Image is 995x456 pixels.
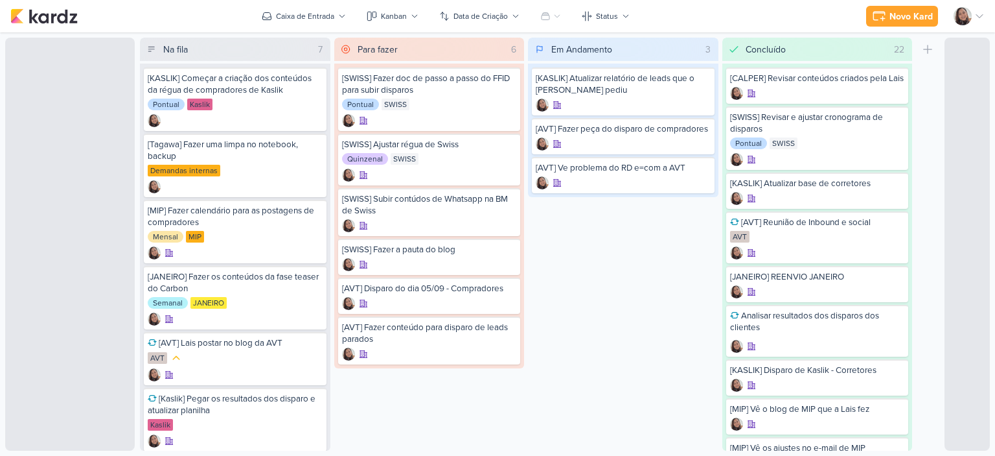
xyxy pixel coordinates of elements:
[342,258,355,271] img: Sharlene Khoury
[730,379,743,392] div: Criador(a): Sharlene Khoury
[730,192,743,205] img: Sharlene Khoury
[730,246,743,259] img: Sharlene Khoury
[148,231,183,243] div: Mensal
[506,43,521,56] div: 6
[730,285,743,298] img: Sharlene Khoury
[148,205,323,228] div: [MIP] Fazer calendário para as postagens de compradores
[148,246,161,259] div: Criador(a): Sharlene Khoury
[342,258,355,271] div: Criador(a): Sharlene Khoury
[148,313,161,326] img: Sharlene Khoury
[536,73,711,96] div: [KASLIK] Atualizar relatório de leads que o Otávio pediu
[536,176,549,189] div: Criador(a): Sharlene Khoury
[148,73,323,96] div: [KASLIK] Começar a criação dos conteúdos da régua de compradores de Kaslik
[148,271,323,294] div: [JANEIRO] Fazer os conteúdos da fase teaser do Carbon
[730,112,905,135] div: [SWISS] Revisar e ajustar cronograma de disparos
[342,114,355,127] div: Criador(a): Sharlene Khoury
[148,114,161,127] div: Criador(a): Sharlene Khoury
[536,123,711,135] div: [AVT] Fazer peça do disparo de compradores
[730,231,749,243] div: AVT
[148,393,323,416] div: [Kaslik] Pegar os resultados dos disparo e atualizar planilha
[889,10,933,23] div: Novo Kard
[730,418,743,431] div: Criador(a): Sharlene Khoury
[187,99,212,110] div: Kaslik
[148,246,161,259] img: Sharlene Khoury
[342,114,355,127] img: Sharlene Khoury
[342,219,355,232] img: Sharlene Khoury
[730,310,905,333] div: Analisar resultados dos disparos dos clientes
[148,419,173,431] div: Kaslik
[148,435,161,448] div: Criador(a): Sharlene Khoury
[730,217,905,228] div: [AVT] Reunião de Inbound e social
[342,193,517,217] div: [SWISS] Subir contúdos de Whatsapp na BM de Swiss
[730,87,743,100] div: Criador(a): Sharlene Khoury
[730,138,767,149] div: Pontual
[342,219,355,232] div: Criador(a): Sharlene Khoury
[536,138,549,150] div: Criador(a): Sharlene Khoury
[170,352,183,365] div: Prioridade Média
[342,73,517,96] div: [SWISS] Fazer doc de passo a passo do FFID para subir disparos
[342,348,355,361] img: Sharlene Khoury
[770,138,797,149] div: SWISS
[730,73,905,84] div: [CALPER] Revisar conteúdos criados pela Lais
[342,169,355,182] div: Criador(a): Sharlene Khoury
[342,244,517,256] div: [SWISS] Fazer a pauta do blog
[342,348,355,361] div: Criador(a): Sharlene Khoury
[730,403,905,415] div: [MIP] Vê o blog de MIP que a Lais fez
[342,139,517,150] div: [SWISS] Ajustar régua de Swiss
[730,153,743,166] img: Sharlene Khoury
[536,162,711,174] div: [AVT] Ve problema do RD e=com a AVT
[382,99,409,110] div: SWISS
[148,99,185,110] div: Pontual
[342,99,379,110] div: Pontual
[536,176,549,189] img: Sharlene Khoury
[889,43,909,56] div: 22
[10,8,78,24] img: kardz.app
[730,285,743,298] div: Criador(a): Sharlene Khoury
[148,114,161,127] img: Sharlene Khoury
[730,87,743,100] img: Sharlene Khoury
[190,297,227,309] div: JANEIRO
[730,192,743,205] div: Criador(a): Sharlene Khoury
[730,178,905,189] div: [KASLIK] Atualizar base de corretores
[148,180,161,193] img: Sharlene Khoury
[954,7,972,25] img: Sharlene Khoury
[342,297,355,310] div: Criador(a): Sharlene Khoury
[148,435,161,448] img: Sharlene Khoury
[342,322,517,345] div: [AVT] Fazer conteúdo para disparo de leads parados
[536,99,549,112] img: Sharlene Khoury
[148,313,161,326] div: Criador(a): Sharlene Khoury
[730,418,743,431] img: Sharlene Khoury
[700,43,716,56] div: 3
[730,379,743,392] img: Sharlene Khoury
[730,340,743,353] div: Criador(a): Sharlene Khoury
[730,442,905,454] div: [MIP] Vê os ajustes no e-mail de MIP
[730,246,743,259] div: Criador(a): Sharlene Khoury
[391,153,418,165] div: SWISS
[730,365,905,376] div: [KASLIK] Disparo de Kaslik - Corretores
[148,165,220,176] div: Demandas internas
[342,283,517,294] div: [AVT] Disparo do dia 05/09 - Compradores
[148,180,161,193] div: Criador(a): Sharlene Khoury
[730,340,743,353] img: Sharlene Khoury
[148,139,323,162] div: [Tagawa] Fazer uma limpa no notebook, backup
[536,99,549,112] div: Criador(a): Sharlene Khoury
[148,368,161,381] div: Criador(a): Sharlene Khoury
[148,368,161,381] img: Sharlene Khoury
[342,169,355,182] img: Sharlene Khoury
[313,43,328,56] div: 7
[536,138,549,150] img: Sharlene Khoury
[148,352,167,364] div: AVT
[342,153,388,165] div: Quinzenal
[730,271,905,283] div: [JANEIRO] REENVIO JANEIRO
[866,6,938,27] button: Novo Kard
[148,297,188,309] div: Semanal
[342,297,355,310] img: Sharlene Khoury
[186,231,204,243] div: MIP
[148,337,323,349] div: [AVT] Lais postar no blog da AVT
[730,153,743,166] div: Criador(a): Sharlene Khoury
